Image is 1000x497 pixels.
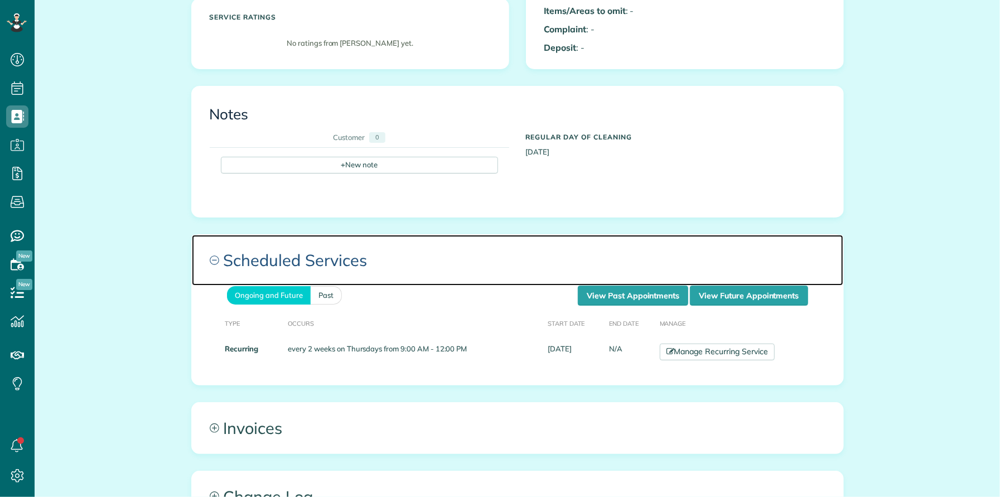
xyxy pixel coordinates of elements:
h5: Service ratings [210,13,491,21]
a: Scheduled Services [192,235,843,285]
span: + [341,160,345,170]
a: View Past Appointments [578,286,688,306]
td: [DATE] [543,339,605,365]
a: View Future Appointments [690,286,808,306]
p: : - [544,23,677,36]
a: Past [311,286,342,305]
th: Type [209,306,284,340]
span: New [16,279,32,290]
b: Complaint [544,23,587,35]
th: Start Date [543,306,605,340]
div: New note [221,157,498,173]
h5: Regular day of cleaning [526,133,825,141]
th: End Date [605,306,655,340]
strong: Recurring [225,344,259,353]
span: New [16,250,32,262]
th: Occurs [283,306,543,340]
h3: Notes [210,107,825,123]
a: Ongoing and Future [227,286,311,305]
td: every 2 weeks on Thursdays from 9:00 AM - 12:00 PM [283,339,543,365]
a: Invoices [192,403,843,453]
b: Deposit [544,42,577,53]
p: No ratings from [PERSON_NAME] yet. [215,38,485,49]
div: [DATE] [518,128,834,157]
div: 0 [369,132,385,143]
th: Manage [655,306,827,340]
p: : - [544,41,677,54]
b: Items/Areas to omit [544,5,626,16]
p: : - [544,4,677,17]
td: N/A [605,339,655,365]
a: Manage Recurring Service [660,344,775,360]
div: Customer [333,132,365,143]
